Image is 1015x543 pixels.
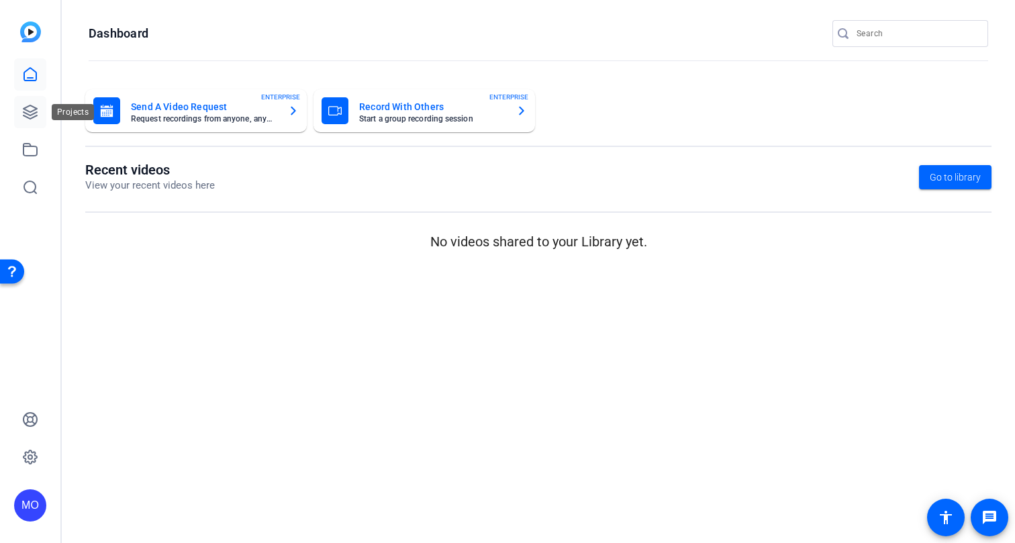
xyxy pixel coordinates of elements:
mat-card-subtitle: Start a group recording session [359,115,505,123]
h1: Dashboard [89,26,148,42]
mat-card-subtitle: Request recordings from anyone, anywhere [131,115,277,123]
div: MO [14,489,46,522]
mat-icon: message [981,509,998,526]
mat-card-title: Record With Others [359,99,505,115]
span: ENTERPRISE [489,92,528,102]
span: Go to library [930,170,981,185]
p: View your recent videos here [85,178,215,193]
button: Record With OthersStart a group recording sessionENTERPRISE [313,89,535,132]
span: ENTERPRISE [261,92,300,102]
a: Go to library [919,165,992,189]
button: Send A Video RequestRequest recordings from anyone, anywhereENTERPRISE [85,89,307,132]
mat-card-title: Send A Video Request [131,99,277,115]
div: Projects [52,104,94,120]
p: No videos shared to your Library yet. [85,232,992,252]
img: blue-gradient.svg [20,21,41,42]
input: Search [857,26,977,42]
mat-icon: accessibility [938,509,954,526]
h1: Recent videos [85,162,215,178]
